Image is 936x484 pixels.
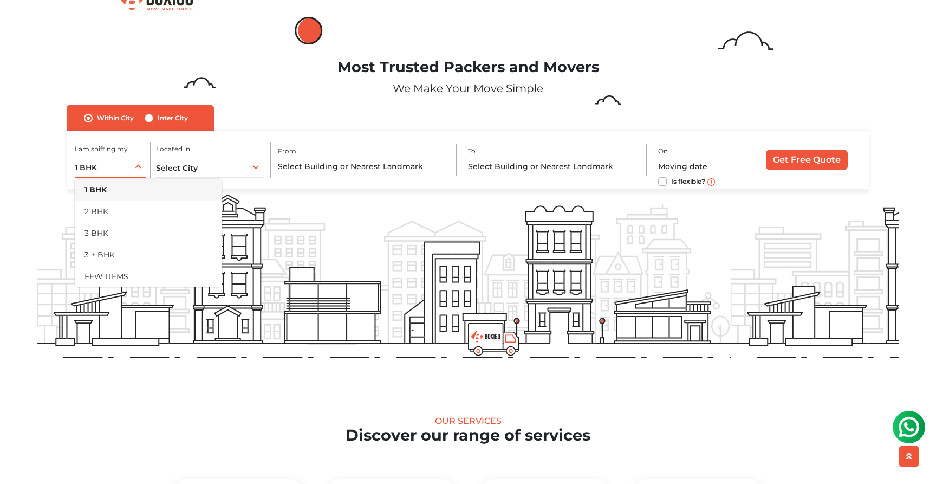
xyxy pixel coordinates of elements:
[37,416,899,426] div: Our Services
[75,163,97,172] span: 1 BHK
[37,80,899,96] p: We Make Your Move Simple
[37,426,899,445] h2: Discover our range of services
[156,144,190,154] label: Located in
[468,323,519,356] img: boxigo_prackers_and_movers_truck
[671,175,705,186] label: Is flexible?
[766,150,848,170] input: Get Free Quote
[278,146,296,156] label: From
[75,179,222,201] li: 1 BHK
[707,178,715,186] img: move_date_info
[468,146,476,156] label: To
[75,144,128,154] label: I am shifting my
[899,446,919,467] button: scroll up
[97,112,134,125] label: Within City
[158,112,188,125] label: Inter City
[75,222,222,244] li: 3 BHK
[658,157,743,176] input: Moving date
[278,157,446,176] input: Select Building or Nearest Landmark
[11,11,32,33] img: whatsapp-icon.svg
[75,201,222,222] li: 2 BHK
[658,146,668,156] label: On
[75,244,222,266] li: 3 + BHK
[75,266,222,287] li: FEW ITEMS
[37,59,899,76] h1: Most Trusted Packers and Movers
[156,163,198,173] span: Select City
[468,157,636,176] input: Select Building or Nearest Landmark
